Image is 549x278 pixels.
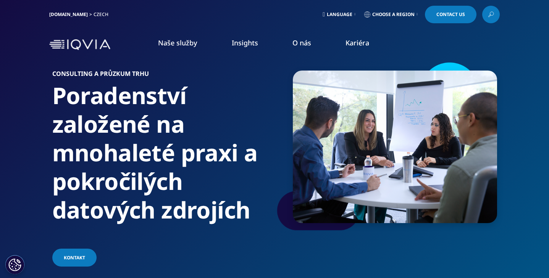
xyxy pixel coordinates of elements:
div: Czech [94,11,111,18]
a: Kariéra [346,38,369,47]
a: [DOMAIN_NAME] [49,11,88,18]
span: KONTAKT [64,254,85,261]
a: Insights [232,38,258,47]
h1: Poradenství založené na mnohaleté praxi a pokročilých datových zdrojích [52,81,272,235]
button: Cookie Settings [5,255,24,274]
a: Naše služby [158,38,197,47]
span: Choose a Region [372,11,415,18]
a: O nás [292,38,311,47]
span: Language [327,11,352,18]
a: KONTAKT [52,249,97,267]
a: Contact Us [425,6,476,23]
img: 3037_custom-photo_iqvia-employees-during-a-meeting_mexico-city-office.png [293,71,497,223]
h6: Consulting a průzkum trhu [52,71,272,81]
span: Contact Us [436,12,465,17]
nav: Primary [113,27,500,63]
